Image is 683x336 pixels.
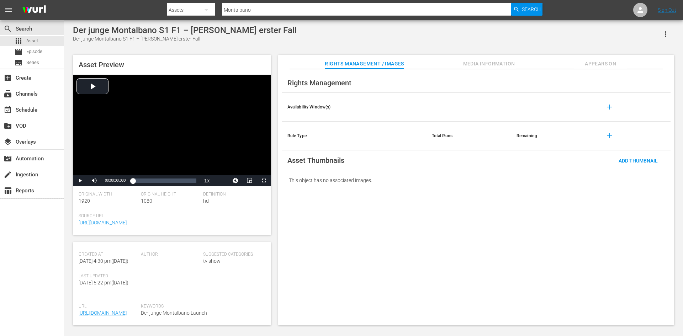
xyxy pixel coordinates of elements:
[282,122,426,150] th: Rule Type
[4,25,12,33] span: search
[574,59,627,68] span: Appears On
[243,175,257,186] button: Picture-in-Picture
[4,74,12,82] span: Create
[141,192,200,197] span: Original Height
[79,236,128,242] span: [DATE] 3:53 pm ( [DATE] )
[73,25,297,35] div: Der junge Montalbano S1 F1 – [PERSON_NAME] erster Fall
[26,48,42,55] span: Episode
[203,258,221,264] span: tv show
[79,310,127,316] a: [URL][DOMAIN_NAME]
[605,132,614,140] span: add
[4,154,12,163] span: Automation
[26,37,38,44] span: Asset
[14,48,23,56] span: movie
[79,258,128,264] span: [DATE] 4:30 pm ( [DATE] )
[79,220,127,225] a: [URL][DOMAIN_NAME]
[203,252,262,257] span: Suggested Categories
[4,170,12,179] span: Ingestion
[141,236,158,242] span: 432879
[282,93,426,122] th: Availability Window(s)
[141,198,152,204] span: 1080
[601,98,618,116] button: add
[79,60,124,69] span: Asset Preview
[79,252,137,257] span: Created At
[601,127,618,144] button: add
[73,175,87,186] button: Play
[79,280,128,286] span: [DATE] 5:22 pm ( [DATE] )
[14,37,23,45] span: Asset
[228,175,243,186] button: Jump To Time
[79,273,137,279] span: Last Updated
[4,186,12,195] span: Reports
[522,3,541,16] span: Search
[4,6,13,14] span: menu
[203,198,209,204] span: hd
[26,59,39,66] span: Series
[4,106,12,114] span: Schedule
[4,90,12,98] span: Channels
[257,175,271,186] button: Fullscreen
[79,213,262,219] span: Source Url
[4,122,12,130] span: VOD
[287,156,344,165] span: Asset Thumbnails
[79,304,137,309] span: Url
[14,58,23,67] span: Series
[87,175,101,186] button: Mute
[511,122,595,150] th: Remaining
[200,175,214,186] button: Playback Rate
[658,7,676,13] a: Sign Out
[141,252,200,257] span: Author
[133,178,196,183] div: Progress Bar
[282,170,671,190] div: This object has no associated images.
[141,304,262,309] span: Keywords
[613,154,663,167] button: Add Thumbnail
[73,35,297,43] div: Der junge Montalbano S1 F1 – [PERSON_NAME] erster Fall
[141,309,262,317] span: Der junge Montalbano Launch
[17,2,51,18] img: ans4CAIJ8jUAAAAAAAAAAAAAAAAAAAAAAAAgQb4GAAAAAAAAAAAAAAAAAAAAAAAAJMjXAAAAAAAAAAAAAAAAAAAAAAAAgAT5G...
[79,192,137,197] span: Original Width
[511,3,542,16] button: Search
[605,103,614,111] span: add
[4,138,12,146] span: Overlays
[73,75,271,186] div: Video Player
[287,79,351,87] span: Rights Management
[426,122,511,150] th: Total Runs
[462,59,516,68] span: Media Information
[79,198,90,204] span: 1920
[105,178,126,182] span: 00:00:00.000
[613,158,663,164] span: Add Thumbnail
[325,59,404,68] span: Rights Management / Images
[203,192,262,197] span: Definition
